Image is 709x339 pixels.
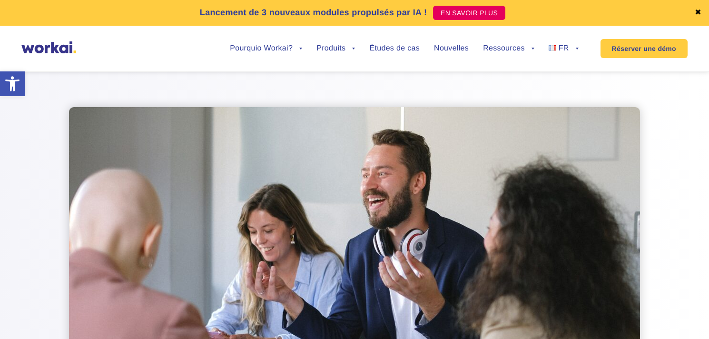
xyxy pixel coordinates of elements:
[695,9,701,17] a: ✖
[200,6,427,19] p: Lancement de 3 nouveaux modules propulsés par IA !
[559,44,569,52] span: FR
[434,45,469,52] a: Nouvelles
[369,45,420,52] a: Études de cas
[230,45,302,52] a: Pourquio Workai?
[483,45,534,52] a: Ressources
[549,45,579,52] a: FR
[601,39,688,58] a: Réserver une démo
[433,6,505,20] a: EN SAVOIR PLUS
[316,45,355,52] a: Produits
